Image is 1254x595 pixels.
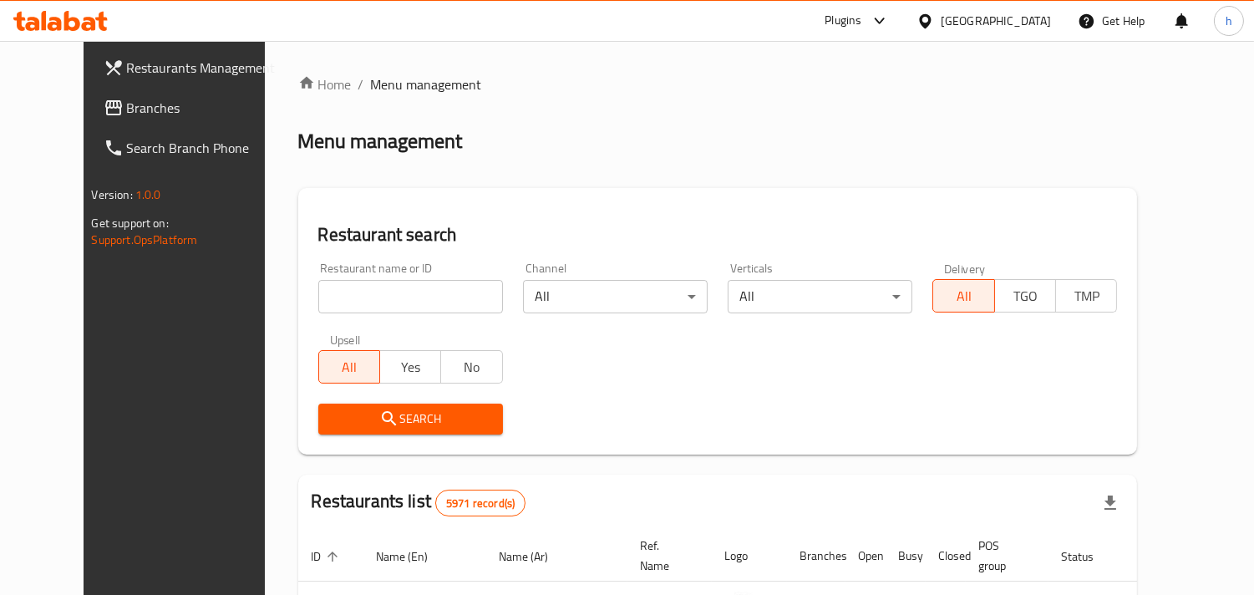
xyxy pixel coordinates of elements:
button: TMP [1055,279,1117,313]
th: Branches [787,531,845,582]
a: Home [298,74,352,94]
button: TGO [994,279,1056,313]
span: h [1226,12,1232,30]
span: TGO [1002,284,1049,308]
a: Search Branch Phone [90,128,293,168]
div: All [523,280,708,313]
th: Open [845,531,886,582]
span: All [326,355,373,379]
span: Get support on: [92,212,169,234]
h2: Menu management [298,128,463,155]
input: Search for restaurant name or ID.. [318,280,503,313]
span: Search Branch Phone [127,138,280,158]
th: Closed [926,531,966,582]
h2: Restaurant search [318,222,1118,247]
button: All [932,279,994,313]
th: Busy [886,531,926,582]
button: No [440,350,502,384]
button: Yes [379,350,441,384]
li: / [358,74,364,94]
a: Branches [90,88,293,128]
span: POS group [979,536,1028,576]
span: 1.0.0 [135,184,161,206]
span: No [448,355,495,379]
span: ID [312,547,343,567]
button: Search [318,404,503,435]
div: [GEOGRAPHIC_DATA] [941,12,1051,30]
div: Export file [1090,483,1130,523]
span: TMP [1063,284,1110,308]
h2: Restaurants list [312,489,526,516]
span: Status [1062,547,1116,567]
nav: breadcrumb [298,74,1138,94]
div: Total records count [435,490,525,516]
span: Name (En) [377,547,450,567]
span: Restaurants Management [127,58,280,78]
label: Delivery [944,262,986,274]
div: All [728,280,912,313]
button: All [318,350,380,384]
span: Search [332,409,490,430]
span: Ref. Name [641,536,692,576]
th: Logo [712,531,787,582]
span: Name (Ar) [500,547,571,567]
span: 5971 record(s) [436,496,525,511]
span: Branches [127,98,280,118]
div: Plugins [825,11,861,31]
span: Menu management [371,74,482,94]
a: Support.OpsPlatform [92,229,198,251]
a: Restaurants Management [90,48,293,88]
span: Yes [387,355,434,379]
span: All [940,284,987,308]
span: Version: [92,184,133,206]
label: Upsell [330,333,361,345]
